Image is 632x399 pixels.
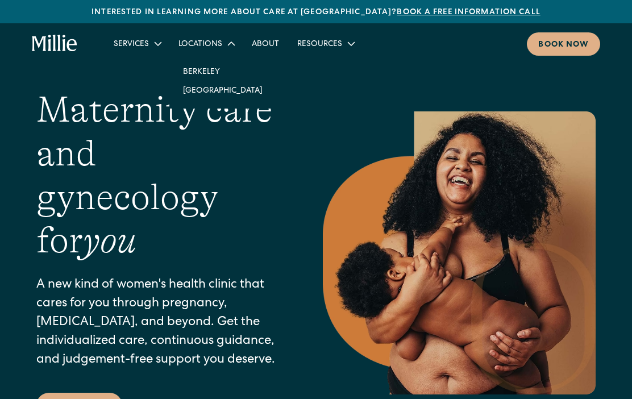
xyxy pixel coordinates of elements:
[288,34,363,53] div: Resources
[527,32,600,56] a: Book now
[174,81,272,99] a: [GEOGRAPHIC_DATA]
[297,39,342,51] div: Resources
[83,220,136,261] em: you
[36,276,277,370] p: A new kind of women's health clinic that cares for you through pregnancy, [MEDICAL_DATA], and bey...
[178,39,222,51] div: Locations
[169,34,243,53] div: Locations
[174,62,272,81] a: Berkeley
[323,111,596,395] img: Smiling mother with her baby in arms, celebrating body positivity and the nurturing bond of postp...
[32,35,77,52] a: home
[114,39,149,51] div: Services
[397,9,540,16] a: Book a free information call
[243,34,288,53] a: About
[36,88,277,263] h1: Maternity care and gynecology for
[538,39,589,51] div: Book now
[105,34,169,53] div: Services
[169,53,276,109] nav: Locations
